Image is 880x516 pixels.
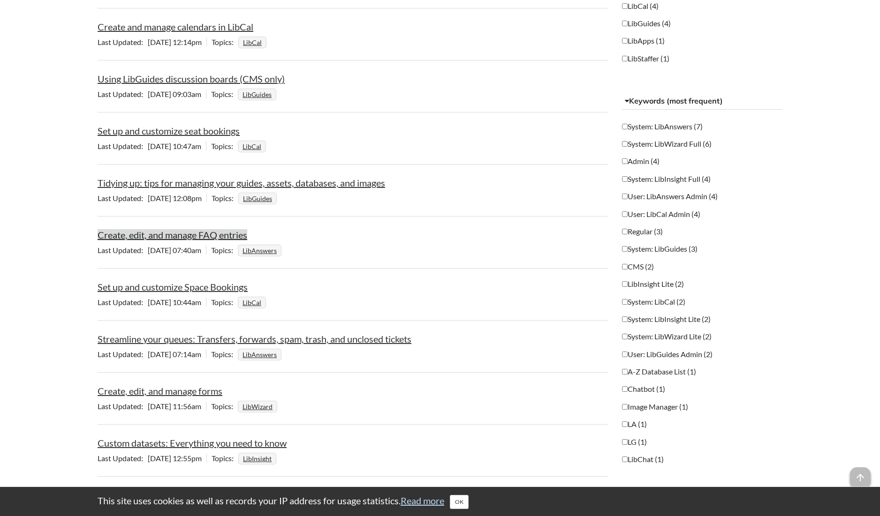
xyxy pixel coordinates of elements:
span: Last Updated [98,90,148,98]
a: Set up and customize seat bookings [98,125,240,136]
span: Topics [211,298,238,307]
ul: Topics [238,298,268,307]
input: Admin (4) [622,158,628,164]
a: Tidying up: tips for managing your guides, assets, databases, and images [98,177,385,188]
span: [DATE] 12:08pm [98,194,206,202]
span: Last Updated [98,246,148,254]
label: Chatbot (1) [622,384,665,394]
label: LA (1) [622,419,647,429]
a: LibInsight [242,452,273,465]
span: Topics [211,402,238,411]
span: Topics [211,350,238,359]
label: User: LibCal Admin (4) [622,209,700,219]
ul: Topics [238,90,279,98]
label: LG (1) [622,437,647,447]
a: LibCal [242,36,263,49]
span: Topics [211,90,238,98]
input: System: LibInsight Full (4) [622,176,628,182]
input: LibChat (1) [622,456,628,462]
span: Last Updated [98,298,148,307]
a: Using LibGuides discussion boards (CMS only) [98,73,285,84]
span: Topics [211,246,238,254]
span: Topics [212,37,238,46]
ul: Topics [238,402,280,411]
label: LibInsight Lite (2) [622,279,684,289]
input: Chatbot (1) [622,386,628,392]
label: System: LibGuides (3) [622,244,698,254]
span: [DATE] 07:14am [98,350,206,359]
span: Last Updated [98,402,148,411]
span: Last Updated [98,454,148,463]
input: System: LibCal (2) [622,299,628,305]
input: LibCal (4) [622,3,628,9]
a: LibGuides [241,88,273,101]
input: User: LibAnswers Admin (4) [622,194,628,199]
label: User: LibGuides Admin (2) [622,349,713,359]
input: Regular (3) [622,229,628,234]
ul: Topics [238,37,269,46]
label: LibApps (1) [622,36,665,46]
span: Last Updated [98,37,148,46]
span: Topics [211,142,238,150]
input: System: LibInsight Lite (2) [622,316,628,322]
span: [DATE] 12:14pm [98,37,206,46]
label: LibChat (1) [622,454,664,464]
button: Close [450,495,469,509]
input: User: LibCal Admin (4) [622,211,628,217]
label: System: LibInsight Full (4) [622,174,711,184]
label: A-Z Database List (1) [622,366,696,377]
input: Image Manager (1) [622,404,628,410]
ul: Topics [238,142,268,150]
label: User: LibAnswers Admin (4) [622,191,718,202]
label: LibGuides (4) [622,18,671,29]
a: Streamline your queues: Transfers, forwards, spam, trash, and unclosed tickets [98,333,411,344]
button: Keywords (most frequent) [622,93,783,110]
label: Regular (3) [622,226,663,237]
input: LibInsight Lite (2) [622,281,628,287]
a: Create, edit, and manage forms [98,385,222,396]
input: LA (1) [622,421,628,427]
ul: Topics [238,246,284,254]
span: [DATE] 12:55pm [98,454,206,463]
label: CMS (2) [622,262,654,272]
input: User: LibGuides Admin (2) [622,351,628,357]
label: System: LibWizard Lite (2) [622,331,712,342]
label: System: LibCal (2) [622,297,685,307]
span: Topics [212,454,238,463]
a: LibCal [241,140,263,153]
span: [DATE] 09:03am [98,90,206,98]
a: LibAnswers [241,348,278,361]
input: System: LibGuides (3) [622,246,628,252]
a: Custom datasets: Everything you need to know [98,437,287,449]
span: Topics [212,194,238,202]
a: Read more [401,495,444,506]
ul: Topics [238,194,279,202]
a: arrow_upward [850,468,871,479]
ul: Topics [238,454,279,463]
span: Last Updated [98,194,148,202]
input: CMS (2) [622,264,628,269]
ul: Topics [238,350,284,359]
label: System: LibAnswers (7) [622,121,703,132]
span: [DATE] 07:40am [98,246,206,254]
a: LibAnswers [241,244,278,257]
span: [DATE] 10:44am [98,298,206,307]
a: Create and manage calendars in LibCal [98,21,253,32]
input: System: LibAnswers (7) [622,124,628,129]
a: Set up and customize Space Bookings [98,281,248,292]
span: Last Updated [98,142,148,150]
a: LibCal [241,296,263,309]
label: Image Manager (1) [622,402,688,412]
span: arrow_upward [850,467,871,488]
input: A-Z Database List (1) [622,369,628,374]
div: This site uses cookies as well as records your IP address for usage statistics. [88,494,792,509]
input: System: LibWizard Lite (2) [622,334,628,339]
span: [DATE] 10:47am [98,142,206,150]
a: LibGuides [242,192,273,205]
input: LibStaffer (1) [622,56,628,61]
input: System: LibWizard Full (6) [622,141,628,147]
label: System: LibWizard Full (6) [622,139,712,149]
label: Admin (4) [622,156,660,166]
label: System: LibInsight Lite (2) [622,314,711,324]
span: Last Updated [98,350,148,359]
